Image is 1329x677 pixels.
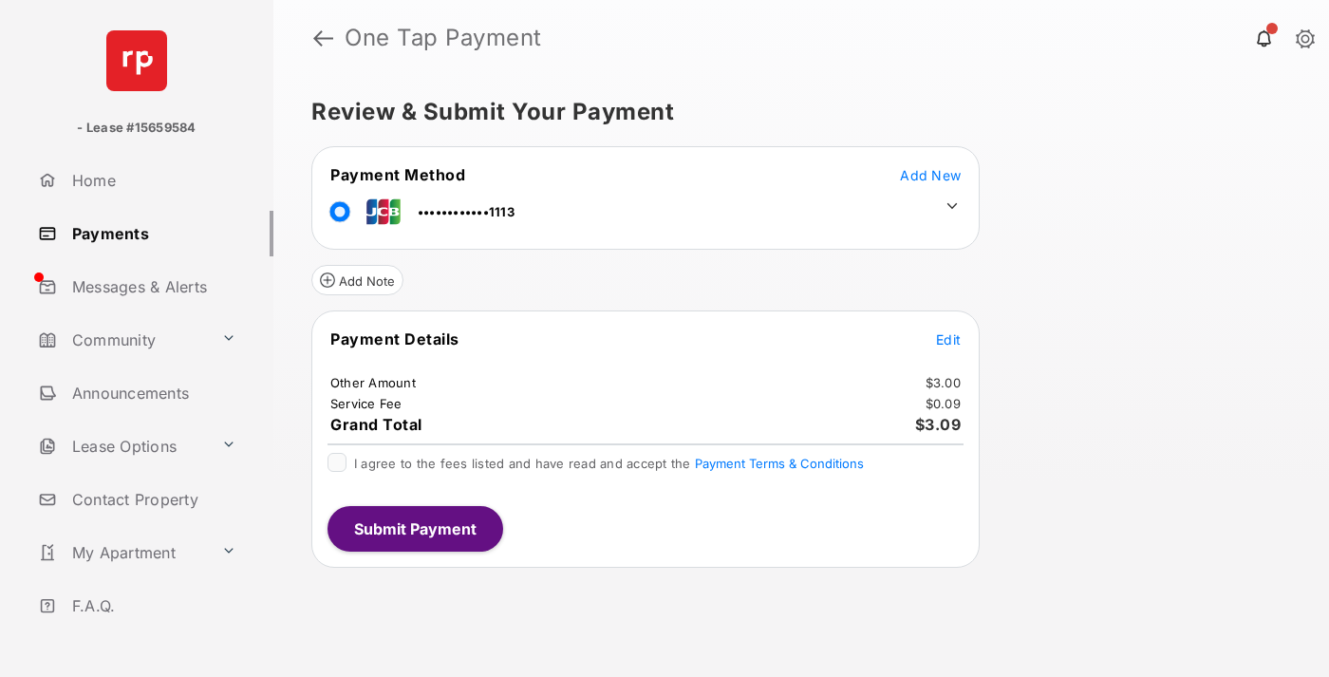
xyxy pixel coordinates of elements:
[311,265,403,295] button: Add Note
[925,374,962,391] td: $3.00
[30,583,273,629] a: F.A.Q.
[915,415,962,434] span: $3.09
[30,158,273,203] a: Home
[330,329,459,348] span: Payment Details
[936,331,961,348] span: Edit
[354,456,864,471] span: I agree to the fees listed and have read and accept the
[329,395,403,412] td: Service Fee
[695,456,864,471] button: I agree to the fees listed and have read and accept the
[418,204,515,219] span: ••••••••••••1113
[330,415,422,434] span: Grand Total
[345,27,542,49] strong: One Tap Payment
[30,317,214,363] a: Community
[30,211,273,256] a: Payments
[30,370,273,416] a: Announcements
[106,30,167,91] img: svg+xml;base64,PHN2ZyB4bWxucz0iaHR0cDovL3d3dy53My5vcmcvMjAwMC9zdmciIHdpZHRoPSI2NCIgaGVpZ2h0PSI2NC...
[925,395,962,412] td: $0.09
[77,119,196,138] p: - Lease #15659584
[311,101,1276,123] h5: Review & Submit Your Payment
[30,423,214,469] a: Lease Options
[30,264,273,310] a: Messages & Alerts
[30,477,273,522] a: Contact Property
[329,374,417,391] td: Other Amount
[900,167,961,183] span: Add New
[900,165,961,184] button: Add New
[330,165,465,184] span: Payment Method
[936,329,961,348] button: Edit
[328,506,503,552] button: Submit Payment
[30,530,214,575] a: My Apartment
